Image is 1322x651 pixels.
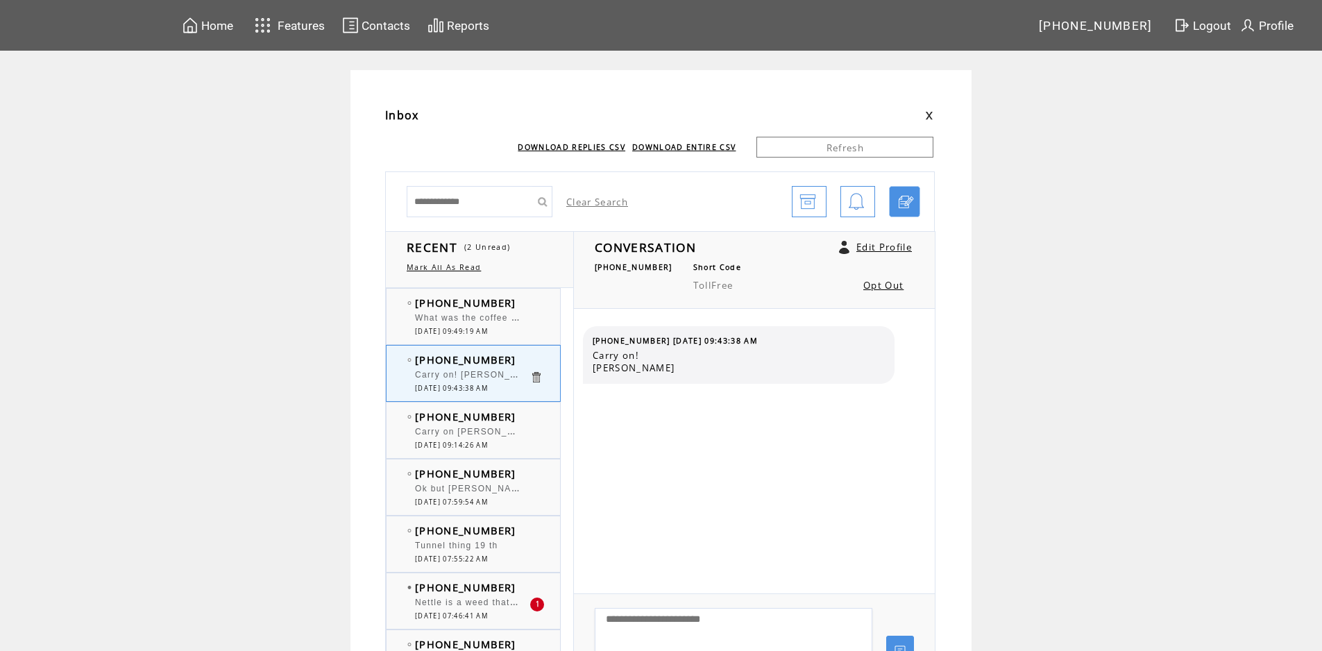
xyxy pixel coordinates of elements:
[201,19,233,33] span: Home
[407,415,412,418] img: bulletEmpty.png
[415,441,488,450] span: [DATE] 09:14:26 AM
[182,17,198,34] img: home.svg
[251,14,275,37] img: features.svg
[593,336,758,346] span: [PHONE_NUMBER] [DATE] 09:43:38 AM
[407,472,412,475] img: bulletEmpty.png
[415,637,516,651] span: [PHONE_NUMBER]
[889,186,920,217] a: Click to start a chat with mobile number by SMS
[532,186,552,217] input: Submit
[407,586,412,589] img: bulletFull.png
[342,17,359,34] img: contacts.svg
[362,19,410,33] span: Contacts
[415,611,488,620] span: [DATE] 07:46:41 AM
[415,480,879,494] span: Ok but [PERSON_NAME] food sucks..... lol every time I order there it's a flop and their service s...
[447,19,489,33] span: Reports
[427,17,444,34] img: chart.svg
[529,371,543,384] a: Click to delete these messgaes
[407,301,412,305] img: bulletEmpty.png
[415,366,541,380] span: Carry on! [PERSON_NAME]
[1259,19,1294,33] span: Profile
[407,262,481,272] a: Mark All As Read
[839,241,849,254] a: Click to edit user profile
[425,15,491,36] a: Reports
[856,241,912,253] a: Edit Profile
[530,598,544,611] div: 1
[415,327,488,336] span: [DATE] 09:49:19 AM
[518,142,625,152] a: DOWNLOAD REPLIES CSV
[407,643,412,646] img: bulletEmpty.png
[415,296,516,310] span: [PHONE_NUMBER]
[848,187,865,218] img: bell.png
[415,523,516,537] span: [PHONE_NUMBER]
[385,108,419,123] span: Inbox
[415,580,516,594] span: [PHONE_NUMBER]
[756,137,933,158] a: Refresh
[415,466,516,480] span: [PHONE_NUMBER]
[415,409,516,423] span: [PHONE_NUMBER]
[415,594,705,608] span: Nettle is a weed that hurts your skin for hours after touching it.
[566,196,628,208] a: Clear Search
[464,242,510,252] span: (2 Unread)
[632,142,736,152] a: DOWNLOAD ENTIRE CSV
[407,529,412,532] img: bulletEmpty.png
[415,384,488,393] span: [DATE] 09:43:38 AM
[593,349,884,374] span: Carry on! [PERSON_NAME]
[1193,19,1231,33] span: Logout
[693,262,741,272] span: Short Code
[248,12,327,39] a: Features
[595,262,672,272] span: [PHONE_NUMBER]
[415,423,597,437] span: Carry on [PERSON_NAME] 3042383415
[863,279,904,291] a: Opt Out
[1173,17,1190,34] img: exit.svg
[1239,17,1256,34] img: profile.svg
[407,358,412,362] img: bulletEmpty.png
[180,15,235,36] a: Home
[1039,19,1153,33] span: [PHONE_NUMBER]
[340,15,412,36] a: Contacts
[693,279,734,291] span: TollFree
[1237,15,1296,36] a: Profile
[595,239,696,255] span: CONVERSATION
[415,555,488,564] span: [DATE] 07:55:22 AM
[799,187,816,218] img: archive.png
[415,498,488,507] span: [DATE] 07:59:54 AM
[415,541,498,550] span: Tunnel thing 19 th
[1171,15,1237,36] a: Logout
[278,19,325,33] span: Features
[415,353,516,366] span: [PHONE_NUMBER]
[415,310,768,323] span: What was the coffee shops were talking about this morning and the location?
[407,239,457,255] span: RECENT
